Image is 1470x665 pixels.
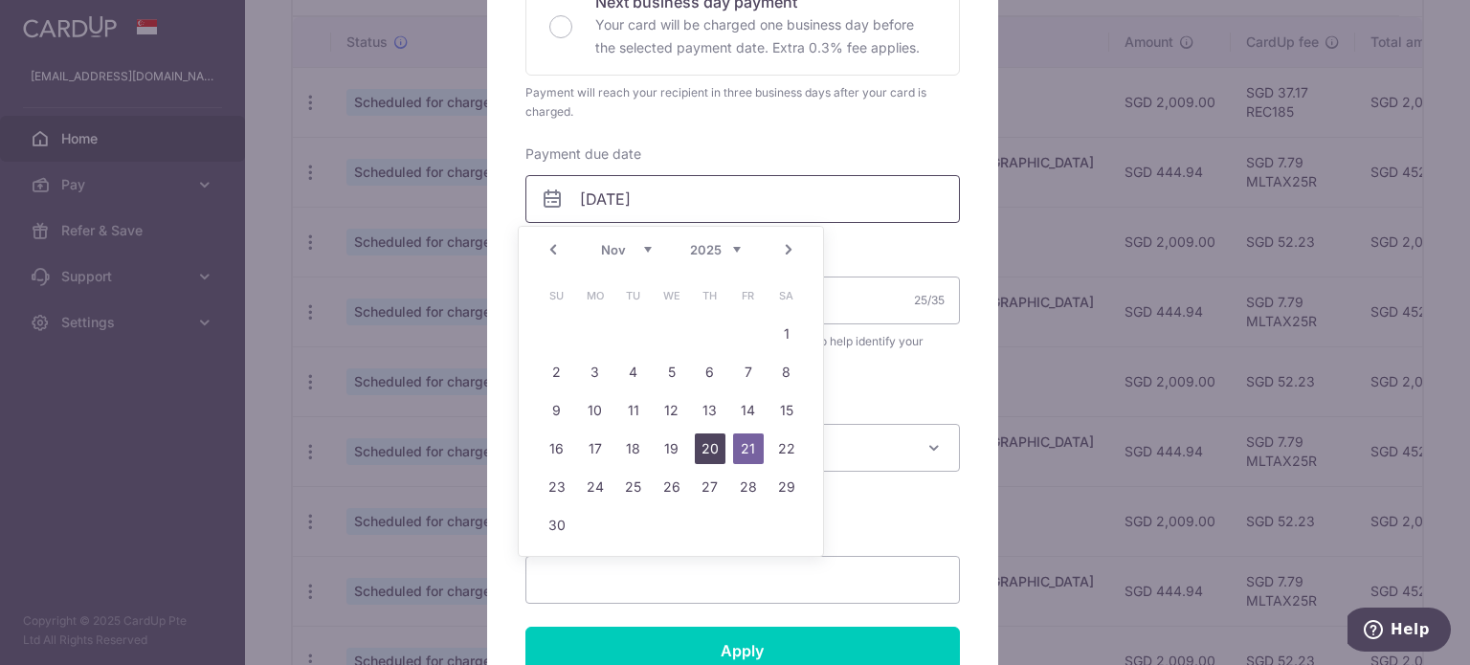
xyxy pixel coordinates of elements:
span: Monday [580,280,611,311]
a: 9 [542,395,572,426]
a: 8 [771,357,802,388]
a: 15 [771,395,802,426]
a: 1 [771,319,802,349]
a: 29 [771,472,802,502]
a: 27 [695,472,725,502]
input: DD / MM / YYYY [525,175,960,223]
a: 23 [542,472,572,502]
a: 28 [733,472,764,502]
span: Sunday [542,280,572,311]
a: Next [777,238,800,261]
a: 6 [695,357,725,388]
a: 4 [618,357,649,388]
span: Friday [733,280,764,311]
p: Your card will be charged one business day before the selected payment date. Extra 0.3% fee applies. [595,13,936,59]
a: 20 [695,433,725,464]
a: 30 [542,510,572,541]
a: 18 [618,433,649,464]
a: 19 [657,433,687,464]
a: 13 [695,395,725,426]
a: 16 [542,433,572,464]
a: 26 [657,472,687,502]
a: 7 [733,357,764,388]
div: 25/35 [914,291,945,310]
a: 17 [580,433,611,464]
span: Tuesday [618,280,649,311]
a: 24 [580,472,611,502]
div: Payment will reach your recipient in three business days after your card is charged. [525,83,960,122]
iframe: Opens a widget where you can find more information [1347,608,1451,655]
a: 2 [542,357,572,388]
a: 3 [580,357,611,388]
span: Thursday [695,280,725,311]
a: 25 [618,472,649,502]
a: 5 [657,357,687,388]
a: 12 [657,395,687,426]
label: Payment due date [525,144,641,164]
a: 10 [580,395,611,426]
a: Prev [542,238,565,261]
span: Saturday [771,280,802,311]
a: 14 [733,395,764,426]
a: 11 [618,395,649,426]
span: Wednesday [657,280,687,311]
a: 21 [733,433,764,464]
a: 22 [771,433,802,464]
